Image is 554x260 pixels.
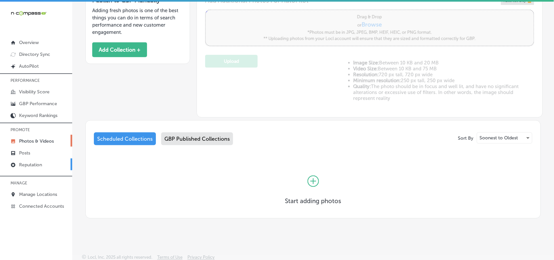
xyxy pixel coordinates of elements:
p: Connected Accounts [19,203,64,209]
p: AutoPilot [19,63,39,69]
p: Locl, Inc. 2025 all rights reserved. [88,255,152,260]
button: Add Collection + [92,42,147,57]
p: Photos & Videos [19,138,54,144]
p: Manage Locations [19,192,57,197]
div: Scheduled Collections [94,132,156,145]
p: Adding fresh photos is one of the best things you can do in terms of search performance and new c... [92,7,183,36]
img: 660ab0bf-5cc7-4cb8-ba1c-48b5ae0f18e60NCTV_CLogo_TV_Black_-500x88.png [11,10,47,16]
p: Posts [19,150,30,156]
h3: Start adding photos [285,198,341,205]
p: Sort By [458,135,474,141]
p: Directory Sync [19,52,50,57]
p: Keyword Rankings [19,113,57,118]
p: GBP Performance [19,101,57,106]
p: Reputation [19,162,42,168]
p: Soonest to Oldest [480,135,518,141]
div: Soonest to Oldest [477,133,532,143]
p: Visibility Score [19,89,50,95]
div: GBP Published Collections [161,132,233,145]
p: Overview [19,40,39,45]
